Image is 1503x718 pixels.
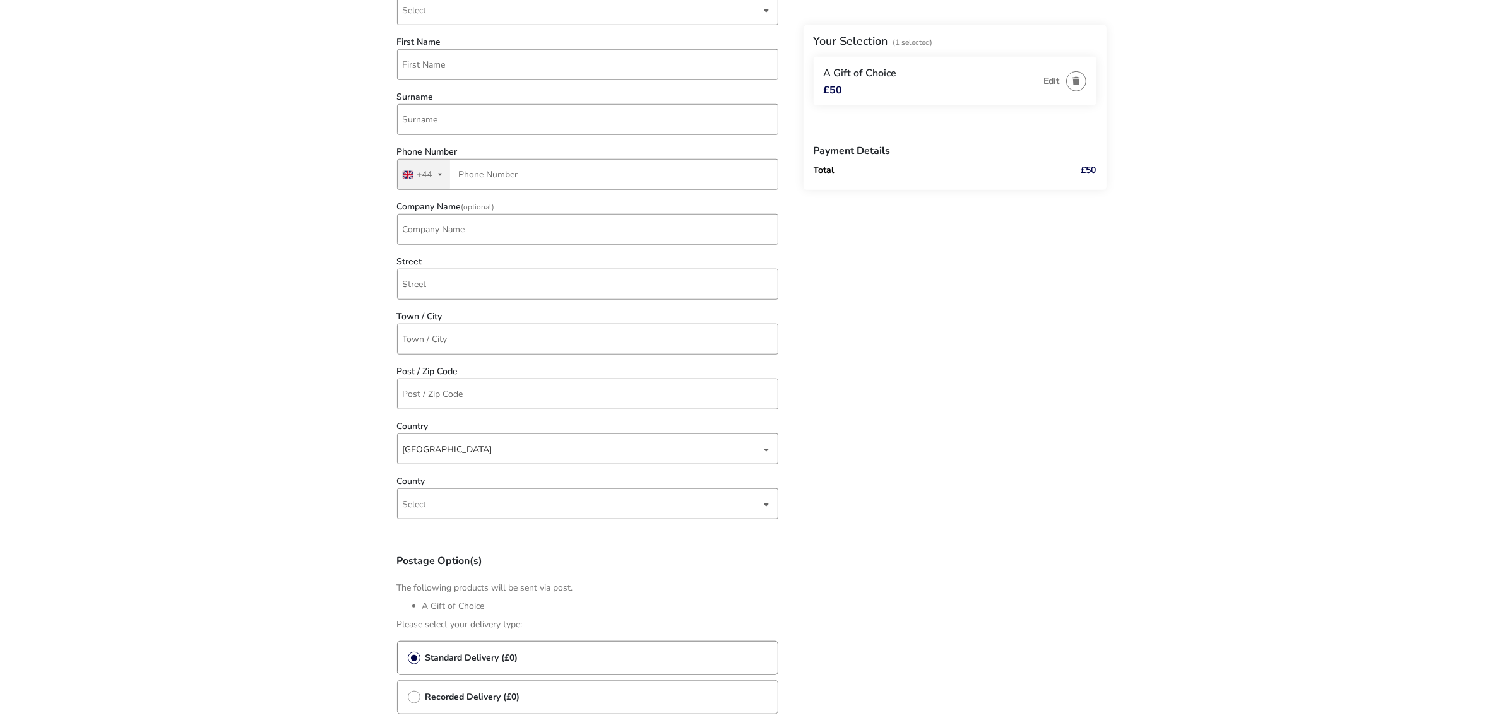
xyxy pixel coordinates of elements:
input: surname [397,104,778,135]
h3: Payment Details [814,136,1096,166]
naf-get-fp-price: £50 [1081,164,1096,176]
div: dropdown trigger [764,492,770,517]
p: Please select your delivery type: [397,613,778,636]
input: firstName [397,49,778,80]
input: Phone Number [397,159,778,190]
button: Selected country [398,160,450,189]
button: Edit [1044,76,1060,86]
span: (Optional) [461,202,495,212]
span: [object Object] [403,434,761,464]
h2: Postage Option(s) [397,556,778,581]
label: County [397,477,425,486]
span: Select [403,489,761,519]
label: Company Name [397,203,495,211]
input: post [397,379,778,409]
label: Town / City [397,312,443,321]
label: Phone Number [397,148,458,156]
span: A Gift of Choice [824,66,897,80]
input: company [397,214,778,245]
span: Select [403,498,427,510]
p-dropdown: Title [397,4,778,16]
p: The following products will be sent via post. [397,581,778,599]
span: (1 Selected) [893,37,933,47]
h2: Your Selection [814,33,888,49]
span: Select [403,4,427,16]
div: +44 [417,170,432,179]
label: Surname [397,93,434,102]
label: Post / Zip Code [397,367,458,376]
input: town [397,324,778,355]
label: Street [397,257,422,266]
p-dropdown: Country [397,444,778,456]
label: Country [397,422,429,431]
label: First Name [397,38,441,47]
input: street [397,269,778,300]
label: Recorded Delivery (£0) [408,691,520,703]
span: £50 [824,85,843,95]
div: [GEOGRAPHIC_DATA] [403,434,761,465]
p-dropdown: County [397,498,778,510]
p: Total [814,166,1040,175]
li: A Gift of Choice [422,599,778,613]
label: Standard Delivery (£0) [408,652,518,664]
div: dropdown trigger [764,437,770,462]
